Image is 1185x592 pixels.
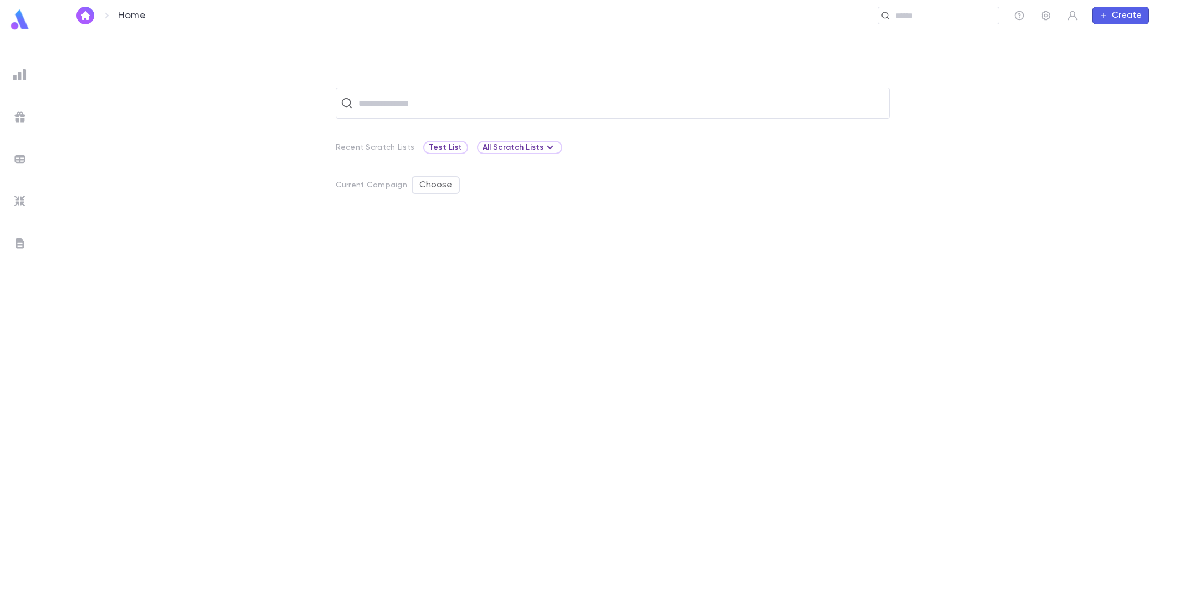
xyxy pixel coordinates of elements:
[13,237,27,250] img: letters_grey.7941b92b52307dd3b8a917253454ce1c.svg
[412,176,460,194] button: Choose
[118,9,146,22] p: Home
[13,195,27,208] img: imports_grey.530a8a0e642e233f2baf0ef88e8c9fcb.svg
[13,68,27,81] img: reports_grey.c525e4749d1bce6a11f5fe2a8de1b229.svg
[13,152,27,166] img: batches_grey.339ca447c9d9533ef1741baa751efc33.svg
[423,141,468,154] div: Test List
[9,9,31,30] img: logo
[1092,7,1149,24] button: Create
[424,143,466,152] span: Test List
[336,181,407,190] p: Current Campaign
[483,141,557,154] div: All Scratch Lists
[477,141,563,154] div: All Scratch Lists
[336,143,415,152] p: Recent Scratch Lists
[13,110,27,124] img: campaigns_grey.99e729a5f7ee94e3726e6486bddda8f1.svg
[79,11,92,20] img: home_white.a664292cf8c1dea59945f0da9f25487c.svg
